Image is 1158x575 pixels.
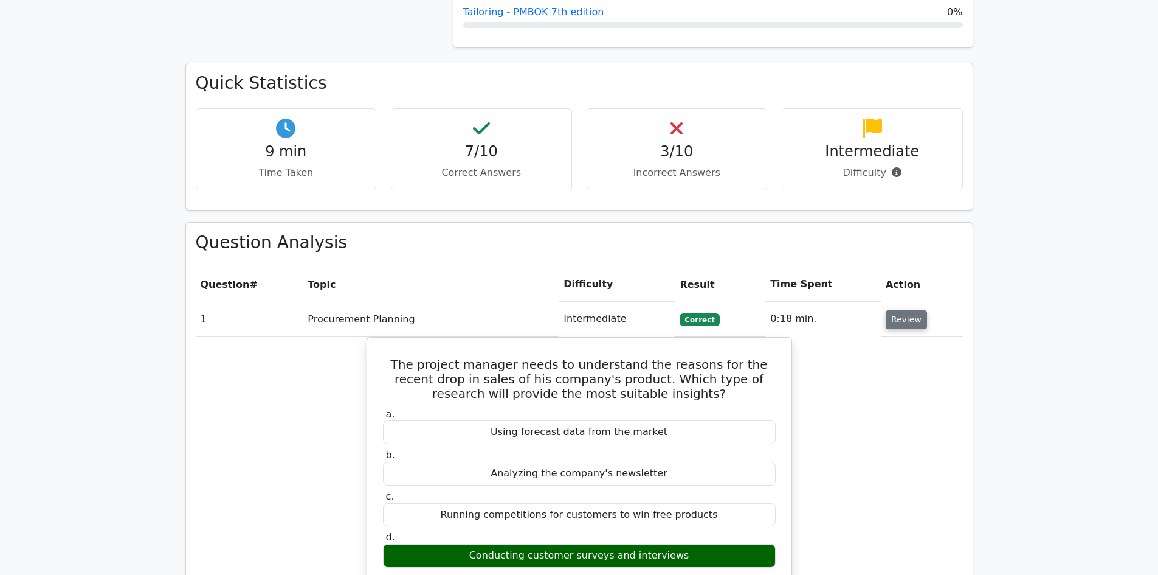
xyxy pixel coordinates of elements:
div: Running competitions for customers to win free products [383,503,776,527]
td: 1 [196,302,303,336]
span: a. [386,408,395,420]
div: Conducting customer surveys and interviews [383,544,776,568]
div: Analyzing the company's newsletter [383,462,776,486]
td: 0:18 min. [765,302,881,336]
th: # [196,267,303,302]
p: Time Taken [206,166,367,180]
h3: Quick Statistics [196,73,963,94]
h5: The project manager needs to understand the reasons for the recent drop in sales of his company's... [382,357,777,401]
p: Difficulty [792,166,953,180]
th: Difficulty [559,267,675,302]
p: Incorrect Answers [597,166,757,180]
th: Topic [303,267,559,302]
h3: Question Analysis [196,232,963,253]
span: 0% [947,5,962,19]
th: Time Spent [765,267,881,302]
th: Action [881,267,963,302]
p: Correct Answers [401,166,562,180]
td: Procurement Planning [303,302,559,336]
h4: 3/10 [597,143,757,161]
h4: 7/10 [401,143,562,161]
td: Intermediate [559,302,675,336]
span: Question [201,279,250,290]
span: b. [386,449,395,461]
a: Tailoring - PMBOK 7th edition [463,6,604,18]
span: Correct [680,313,719,326]
span: c. [386,490,395,502]
span: d. [386,531,395,543]
th: Result [675,267,765,302]
h4: Intermediate [792,143,953,161]
h4: 9 min [206,143,367,161]
button: Review [886,310,927,329]
div: Using forecast data from the market [383,420,776,444]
